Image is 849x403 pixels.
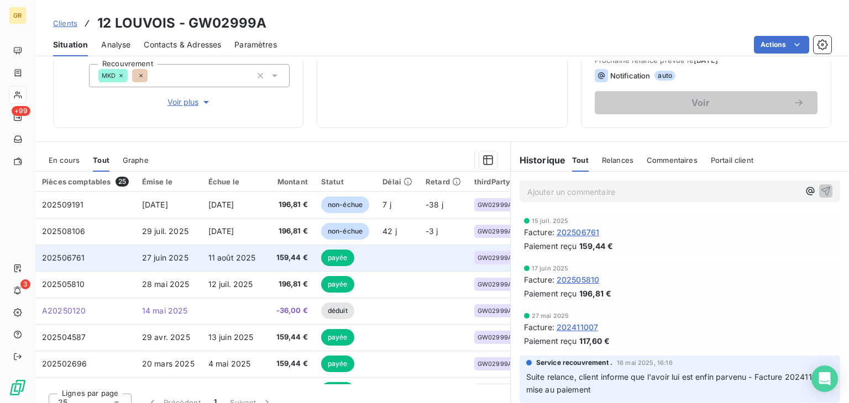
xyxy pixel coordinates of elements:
[532,312,569,319] span: 27 mai 2025
[321,250,354,266] span: payée
[474,177,530,186] div: thirdPartyCode
[557,321,598,333] span: 202411007
[144,39,221,50] span: Contacts & Adresses
[208,253,256,262] span: 11 août 2025
[53,18,77,29] a: Clients
[9,7,27,24] div: GR
[12,106,30,116] span: +99
[478,201,512,208] span: GW02999A
[20,279,30,289] span: 3
[97,13,266,33] h3: 12 LOUVOIS - GW02999A
[272,305,308,316] span: -36,00 €
[208,279,253,289] span: 12 juil. 2025
[382,200,391,209] span: 7 j
[754,36,809,54] button: Actions
[208,359,251,368] span: 4 mai 2025
[532,218,569,224] span: 15 juil. 2025
[426,177,461,186] div: Retard
[42,279,85,289] span: 202505810
[42,177,129,187] div: Pièces comptables
[142,253,188,262] span: 27 juin 2025
[478,228,512,235] span: GW02999A
[208,332,254,342] span: 13 juin 2025
[116,177,129,187] span: 25
[142,306,188,315] span: 14 mai 2025
[382,177,412,186] div: Délai
[42,226,85,236] span: 202508106
[524,288,577,299] span: Paiement reçu
[595,91,817,114] button: Voir
[272,226,308,237] span: 196,81 €
[42,200,83,209] span: 202509191
[142,359,195,368] span: 20 mars 2025
[321,223,369,240] span: non-échue
[272,358,308,369] span: 159,44 €
[42,359,87,368] span: 202502696
[272,252,308,263] span: 159,44 €
[536,358,612,368] span: Service recouvrement .
[647,156,698,165] span: Commentaires
[49,156,80,165] span: En cours
[9,379,27,396] img: Logo LeanPay
[478,307,512,314] span: GW02999A
[557,226,599,238] span: 202506761
[42,306,86,315] span: A20250120
[321,356,354,372] span: payée
[272,332,308,343] span: 159,44 €
[167,97,212,108] span: Voir plus
[53,39,88,50] span: Situation
[579,240,613,252] span: 159,44 €
[608,98,793,107] span: Voir
[89,96,290,108] button: Voir plus
[526,372,829,394] span: Suite relance, client informe que l'avoir lui est enfin parvenu - Facture 202411007 mise au paiement
[610,71,651,80] span: Notification
[602,156,633,165] span: Relances
[382,226,397,236] span: 42 j
[93,156,109,165] span: Tout
[208,200,234,209] span: [DATE]
[557,274,599,285] span: 202505810
[142,279,190,289] span: 28 mai 2025
[478,281,512,288] span: GW02999A
[321,303,354,319] span: déduit
[272,177,308,186] div: Montant
[234,39,277,50] span: Paramètres
[524,240,577,252] span: Paiement reçu
[123,156,149,165] span: Graphe
[142,332,190,342] span: 29 avr. 2025
[524,335,577,347] span: Paiement reçu
[478,360,512,367] span: GW02999A
[711,156,753,165] span: Portail client
[102,72,116,79] span: MKD
[654,71,675,81] span: auto
[617,359,673,366] span: 16 mai 2025, 16:16
[142,226,188,236] span: 29 juil. 2025
[321,276,354,293] span: payée
[532,265,569,272] span: 17 juin 2025
[426,200,443,209] span: -38 j
[811,365,838,392] div: Open Intercom Messenger
[42,253,85,262] span: 202506761
[272,199,308,210] span: 196,81 €
[42,332,86,342] span: 202504587
[524,226,554,238] span: Facture :
[208,177,259,186] div: Échue le
[524,321,554,333] span: Facture :
[148,71,156,81] input: Ajouter une valeur
[142,177,195,186] div: Émise le
[579,288,611,299] span: 196,81 €
[321,197,369,213] span: non-échue
[478,254,512,261] span: GW02999A
[321,329,354,346] span: payée
[524,274,554,285] span: Facture :
[321,177,369,186] div: Statut
[208,226,234,236] span: [DATE]
[321,382,354,399] span: payée
[142,200,168,209] span: [DATE]
[53,19,77,28] span: Clients
[579,335,610,347] span: 117,60 €
[478,334,512,341] span: GW02999A
[511,153,566,167] h6: Historique
[426,226,438,236] span: -3 j
[101,39,130,50] span: Analyse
